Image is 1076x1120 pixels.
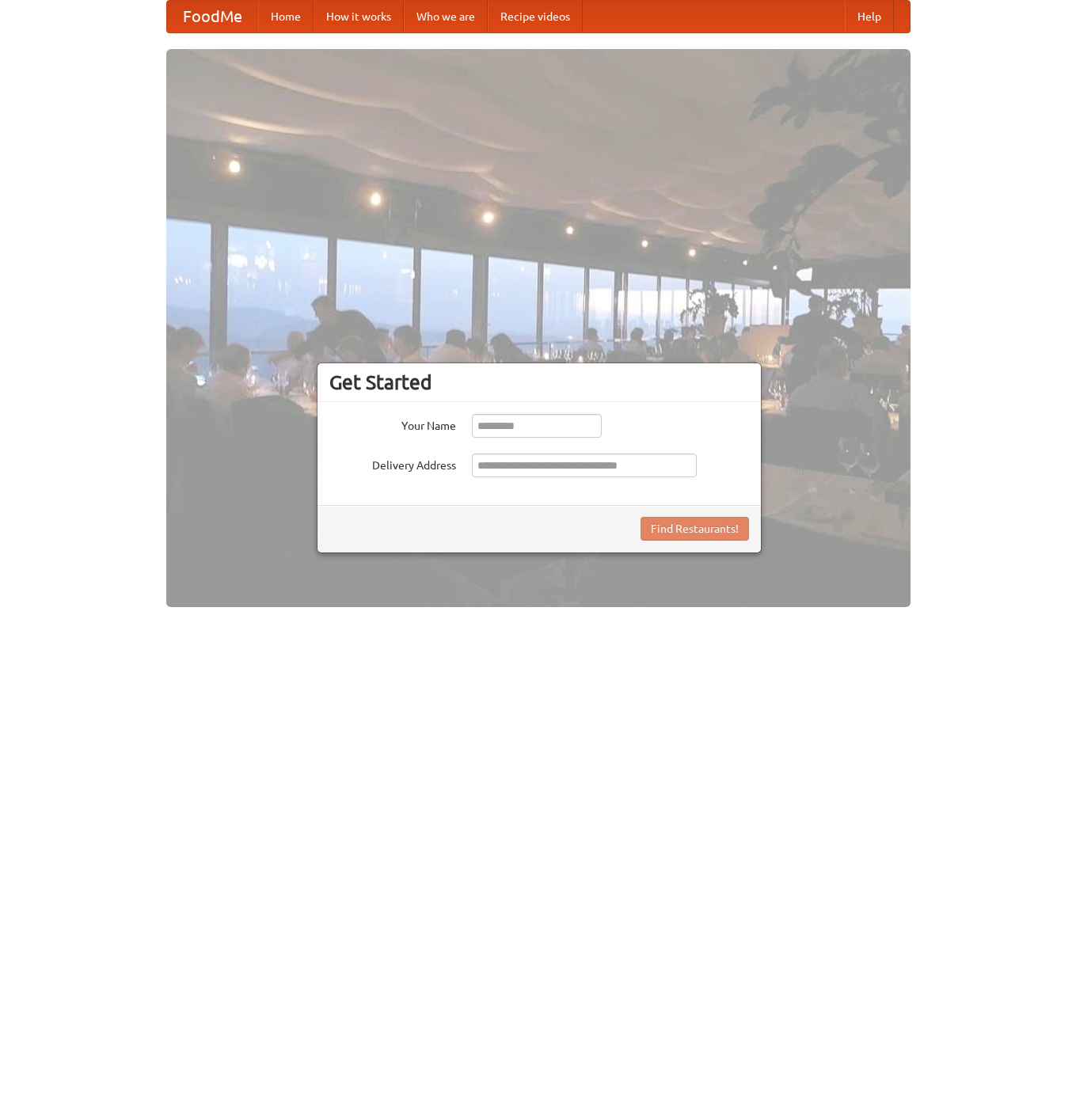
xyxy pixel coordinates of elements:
[329,414,456,434] label: Your Name
[167,1,258,32] a: FoodMe
[329,454,456,473] label: Delivery Address
[258,1,314,32] a: Home
[845,1,894,32] a: Help
[488,1,583,32] a: Recipe videos
[641,517,749,541] button: Find Restaurants!
[404,1,488,32] a: Who we are
[314,1,404,32] a: How it works
[329,370,749,394] h3: Get Started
